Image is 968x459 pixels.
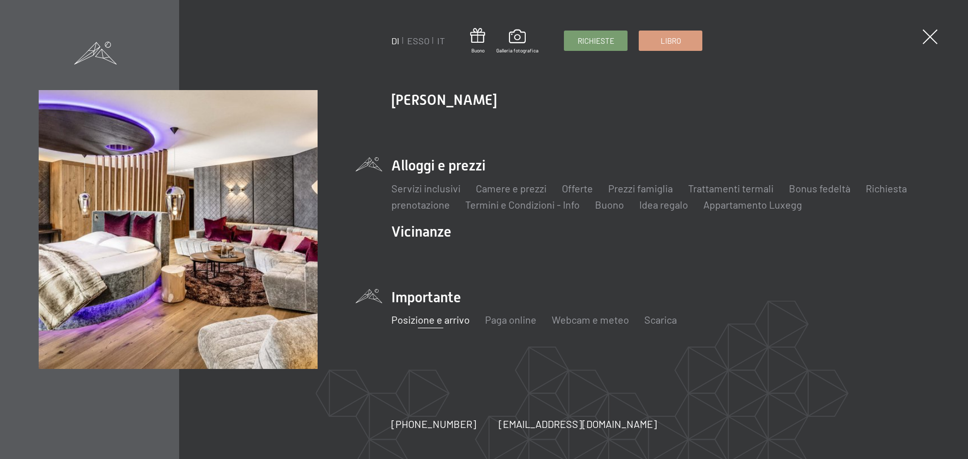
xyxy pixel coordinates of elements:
[644,313,677,326] a: Scarica
[391,182,461,194] a: Servizi inclusivi
[639,31,702,50] a: Libro
[595,198,624,211] a: Buono
[866,182,907,194] a: Richiesta
[391,313,470,326] a: Posizione e arrivo
[437,35,445,46] a: IT
[391,418,476,430] font: [PHONE_NUMBER]
[391,198,450,211] a: prenotazione
[496,30,538,54] a: Galleria fotografica
[639,198,688,211] a: Idea regalo
[564,31,627,50] a: Richieste
[661,36,681,45] font: Libro
[608,182,673,194] a: Prezzi famiglia
[391,417,476,431] a: [PHONE_NUMBER]
[476,182,547,194] a: Camere e prezzi
[562,182,593,194] a: Offerte
[499,418,657,430] font: [EMAIL_ADDRESS][DOMAIN_NAME]
[578,36,614,45] font: Richieste
[688,182,774,194] a: Trattamenti termali
[789,182,850,194] a: Bonus fedeltà
[391,35,400,46] a: DI
[485,313,536,326] a: Paga online
[496,47,538,53] font: Galleria fotografica
[407,35,430,46] a: ESSO
[470,28,485,54] a: Buono
[499,417,657,431] a: [EMAIL_ADDRESS][DOMAIN_NAME]
[703,198,802,211] a: Appartamento Luxegg
[465,198,580,211] a: Termini e Condizioni - Info
[552,313,629,326] a: Webcam e meteo
[471,47,485,53] font: Buono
